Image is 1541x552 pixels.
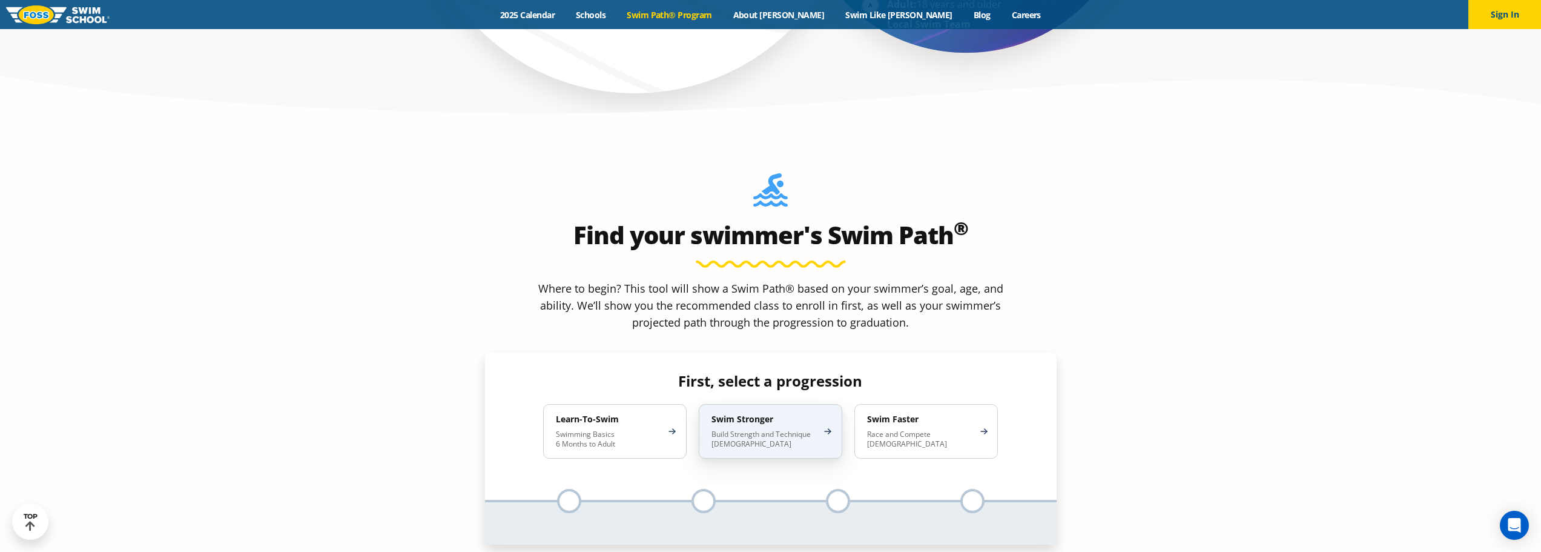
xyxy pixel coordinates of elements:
[963,9,1001,21] a: Blog
[835,9,963,21] a: Swim Like [PERSON_NAME]
[566,9,616,21] a: Schools
[485,221,1057,250] h2: Find your swimmer's Swim Path
[954,216,968,241] sup: ®
[533,373,1008,390] h4: First, select a progression
[6,5,110,24] img: FOSS Swim School Logo
[867,430,973,449] p: Race and Compete [DEMOGRAPHIC_DATA]
[616,9,722,21] a: Swim Path® Program
[722,9,835,21] a: About [PERSON_NAME]
[1001,9,1051,21] a: Careers
[533,280,1008,331] p: Where to begin? This tool will show a Swim Path® based on your swimmer’s goal, age, and ability. ...
[24,513,38,531] div: TOP
[1500,511,1529,540] div: Open Intercom Messenger
[753,173,788,214] img: Foss-Location-Swimming-Pool-Person.svg
[711,430,817,449] p: Build Strength and Technique [DEMOGRAPHIC_DATA]
[490,9,566,21] a: 2025 Calendar
[887,18,971,31] strong: Local Swim Team
[556,414,662,425] h4: Learn-To-Swim
[711,414,817,425] h4: Swim Stronger
[556,430,662,449] p: Swimming Basics 6 Months to Adult
[867,414,973,425] h4: Swim Faster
